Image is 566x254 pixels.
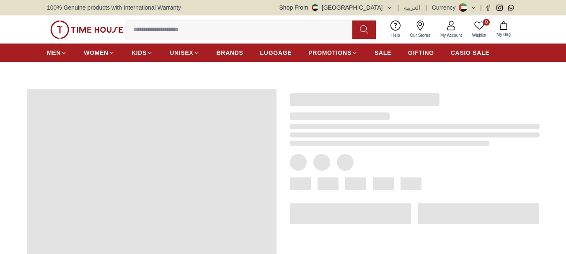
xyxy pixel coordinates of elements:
[170,49,193,57] span: UNISEX
[491,20,516,39] button: My Bag
[425,3,427,12] span: |
[375,45,391,60] a: SALE
[217,49,243,57] span: BRANDS
[408,49,434,57] span: GIFTING
[50,21,123,39] img: ...
[437,32,465,38] span: My Account
[467,19,491,40] a: 0Wishlist
[407,32,434,38] span: Our Stores
[375,49,391,57] span: SALE
[432,3,459,12] div: Currency
[47,3,181,12] span: 100% Genuine products with International Warranty
[398,3,399,12] span: |
[279,3,393,12] button: Shop From[GEOGRAPHIC_DATA]
[260,45,292,60] a: LUGGAGE
[308,45,358,60] a: PROMOTIONS
[388,32,403,38] span: Help
[170,45,199,60] a: UNISEX
[451,49,490,57] span: CASIO SALE
[84,49,109,57] span: WOMEN
[132,49,147,57] span: KIDS
[508,5,514,11] a: Whatsapp
[404,3,420,12] button: العربية
[312,4,318,11] img: United Arab Emirates
[469,32,490,38] span: Wishlist
[405,19,435,40] a: Our Stores
[217,45,243,60] a: BRANDS
[260,49,292,57] span: LUGGAGE
[408,45,434,60] a: GIFTING
[451,45,490,60] a: CASIO SALE
[386,19,405,40] a: Help
[483,19,490,26] span: 0
[480,3,482,12] span: |
[493,31,514,38] span: My Bag
[84,45,115,60] a: WOMEN
[485,5,491,11] a: Facebook
[47,49,61,57] span: MEN
[496,5,503,11] a: Instagram
[47,45,67,60] a: MEN
[132,45,153,60] a: KIDS
[308,49,351,57] span: PROMOTIONS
